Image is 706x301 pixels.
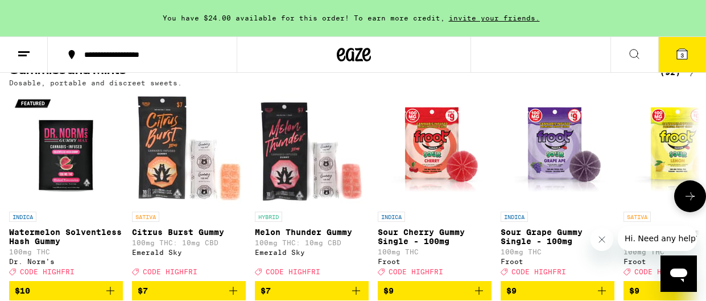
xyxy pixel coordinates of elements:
button: Add to bag [378,281,492,300]
span: You have $24.00 available for this order! To earn more credit, [163,14,445,22]
img: Froot - Sour Cherry Gummy Single - 100mg [378,92,492,206]
p: 100mg THC [378,248,492,255]
p: SATIVA [132,212,159,222]
p: SATIVA [624,212,651,222]
p: Dosable, portable and discreet sweets. [9,79,182,86]
button: 3 [658,37,706,72]
button: Add to bag [9,281,123,300]
a: Open page for Watermelon Solventless Hash Gummy from Dr. Norm's [9,92,123,281]
img: Emerald Sky - Melon Thunder Gummy [255,92,369,206]
span: CODE HIGHFRI [511,268,566,275]
span: invite your friends. [445,14,544,22]
span: CODE HIGHFRI [389,268,443,275]
span: $9 [629,286,639,295]
p: INDICA [501,212,528,222]
iframe: Button to launch messaging window [660,255,697,292]
span: $9 [506,286,517,295]
p: Sour Grape Gummy Single - 100mg [501,228,614,246]
div: Emerald Sky [255,249,369,256]
p: Citrus Burst Gummy [132,228,246,237]
iframe: Close message [591,228,613,251]
div: Dr. Norm's [9,258,123,265]
span: $7 [138,286,148,295]
span: 3 [680,52,684,59]
span: CODE HIGHFRI [143,268,197,275]
p: Watermelon Solventless Hash Gummy [9,228,123,246]
span: $7 [261,286,271,295]
p: Sour Cherry Gummy Single - 100mg [378,228,492,246]
div: Froot [501,258,614,265]
span: Hi. Need any help? [7,8,82,17]
span: CODE HIGHFRI [20,268,75,275]
button: Add to bag [501,281,614,300]
img: Froot - Sour Grape Gummy Single - 100mg [501,92,614,206]
span: $10 [15,286,30,295]
button: Add to bag [255,281,369,300]
button: Add to bag [132,281,246,300]
img: Emerald Sky - Citrus Burst Gummy [132,92,246,206]
p: 100mg THC [501,248,614,255]
div: Froot [378,258,492,265]
p: HYBRID [255,212,282,222]
p: 100mg THC: 10mg CBD [132,239,246,246]
span: $9 [383,286,394,295]
iframe: Message from company [618,226,697,251]
span: CODE HIGHFRI [634,268,689,275]
p: 100mg THC [9,248,123,255]
p: Melon Thunder Gummy [255,228,369,237]
p: INDICA [9,212,36,222]
a: Open page for Sour Cherry Gummy Single - 100mg from Froot [378,92,492,281]
a: Open page for Melon Thunder Gummy from Emerald Sky [255,92,369,281]
div: Emerald Sky [132,249,246,256]
a: Open page for Sour Grape Gummy Single - 100mg from Froot [501,92,614,281]
span: CODE HIGHFRI [266,268,320,275]
img: Dr. Norm's - Watermelon Solventless Hash Gummy [9,92,123,206]
p: INDICA [378,212,405,222]
p: 100mg THC: 10mg CBD [255,239,369,246]
a: Open page for Citrus Burst Gummy from Emerald Sky [132,92,246,281]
